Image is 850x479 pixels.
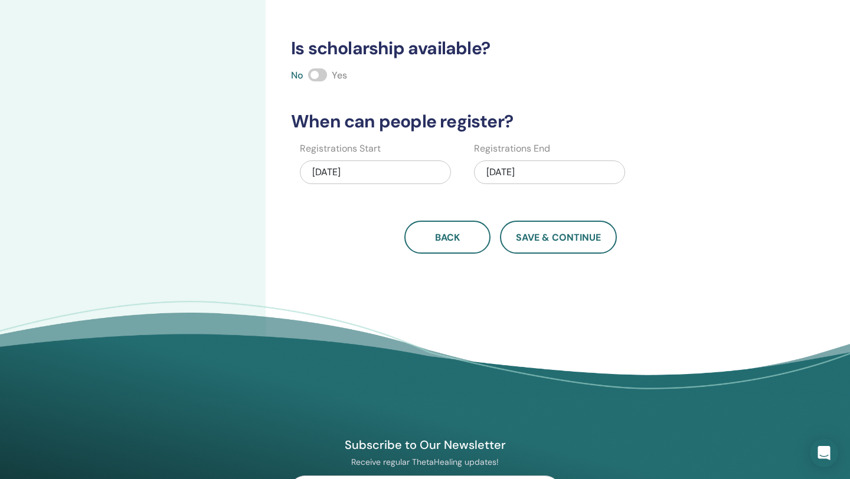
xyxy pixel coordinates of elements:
[291,69,303,81] span: No
[289,437,561,452] h4: Subscribe to Our Newsletter
[404,221,491,254] button: Back
[332,69,347,81] span: Yes
[474,142,550,156] label: Registrations End
[474,160,625,184] div: [DATE]
[500,221,617,254] button: Save & Continue
[300,160,451,184] div: [DATE]
[289,457,561,467] p: Receive regular ThetaHealing updates!
[300,142,381,156] label: Registrations Start
[810,439,838,467] div: Open Intercom Messenger
[516,231,601,244] span: Save & Continue
[435,231,460,244] span: Back
[284,38,737,59] h3: Is scholarship available?
[284,111,737,132] h3: When can people register?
